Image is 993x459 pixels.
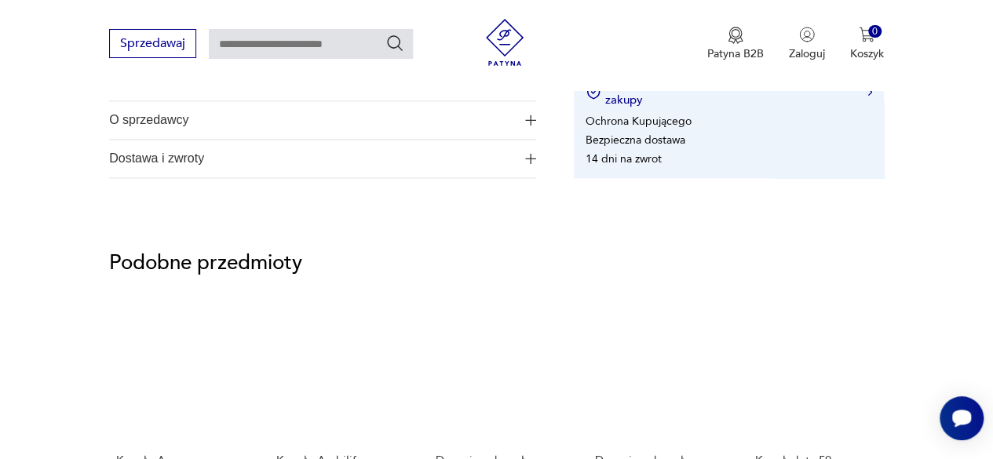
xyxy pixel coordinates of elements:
iframe: Smartsupp widget button [940,396,984,440]
div: 0 [868,25,882,38]
img: Patyna - sklep z meblami i dekoracjami vintage [481,19,528,66]
button: Sprzedawaj [109,29,196,58]
button: 0Koszyk [850,27,884,61]
a: Sprzedawaj [109,39,196,50]
img: Ikona strzałki w prawo [867,88,872,96]
button: Zaloguj [789,27,825,61]
img: Ikona koszyka [859,27,874,42]
img: Ikona certyfikatu [586,84,601,100]
p: Patyna B2B [707,46,764,61]
li: Ochrona Kupującego [586,114,692,129]
li: Bezpieczna dostawa [586,133,685,148]
img: Ikonka użytkownika [799,27,815,42]
button: Ikona plusaO sprzedawcy [109,101,536,139]
p: Koszyk [850,46,884,61]
button: Szukaj [385,34,404,53]
button: Ikona plusaDostawa i zwroty [109,140,536,177]
button: Patyna B2B [707,27,764,61]
p: Podobne przedmioty [109,253,884,272]
img: Ikona medalu [728,27,743,44]
button: [DOMAIN_NAME] gwarantuje bezpieczne zakupy [586,76,872,107]
img: Ikona plusa [525,115,536,126]
span: Dostawa i zwroty [109,140,515,177]
li: 14 dni na zwrot [586,151,662,166]
img: Ikona plusa [525,153,536,164]
a: Ikona medaluPatyna B2B [707,27,764,61]
span: O sprzedawcy [109,101,515,139]
p: Zaloguj [789,46,825,61]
